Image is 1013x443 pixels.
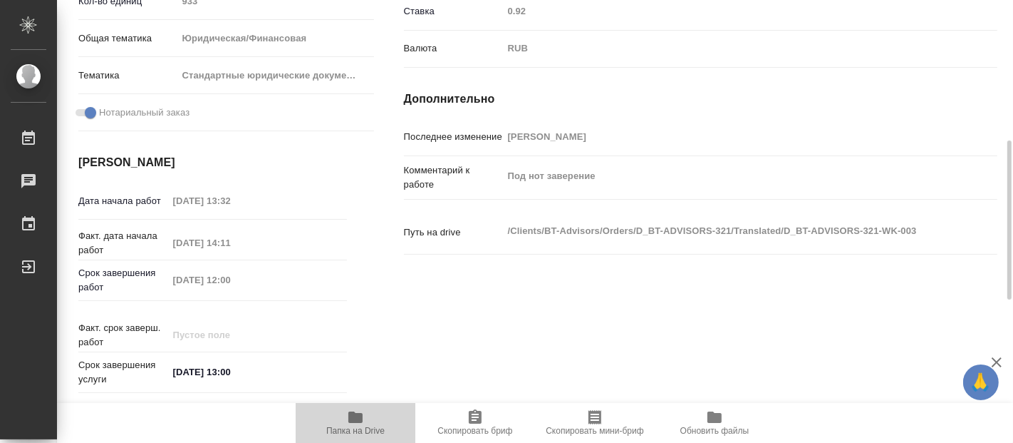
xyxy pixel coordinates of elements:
[177,63,374,88] div: Стандартные юридические документы, договоры, уставы
[415,403,535,443] button: Скопировать бриф
[404,163,503,192] p: Комментарий к работе
[404,41,503,56] p: Валюта
[655,403,774,443] button: Обновить файлы
[680,426,749,436] span: Обновить файлы
[78,266,168,295] p: Срок завершения работ
[969,367,993,397] span: 🙏
[177,26,374,51] div: Юридическая/Финансовая
[78,358,168,387] p: Срок завершения услуги
[535,403,655,443] button: Скопировать мини-бриф
[503,36,948,61] div: RUB
[168,270,293,290] input: Пустое поле
[546,426,643,436] span: Скопировать мини-бриф
[168,190,293,211] input: Пустое поле
[503,219,948,243] textarea: /Clients/BT-Advisors/Orders/D_BT-ADVISORS-321/Translated/D_BT-ADVISORS-321-WK-003
[503,1,948,21] input: Пустое поле
[404,130,503,144] p: Последнее изменение
[78,68,177,83] p: Тематика
[503,126,948,147] input: Пустое поле
[503,164,948,188] textarea: Под нот заверение
[168,362,293,382] input: ✎ Введи что-нибудь
[404,225,503,240] p: Путь на drive
[404,4,503,19] p: Ставка
[437,426,512,436] span: Скопировать бриф
[78,194,168,208] p: Дата начала работ
[99,106,189,120] span: Нотариальный заказ
[404,91,997,108] h4: Дополнительно
[296,403,415,443] button: Папка на Drive
[78,31,177,46] p: Общая тематика
[78,321,168,350] p: Факт. срок заверш. работ
[78,154,347,171] h4: [PERSON_NAME]
[963,365,999,400] button: 🙏
[326,426,385,436] span: Папка на Drive
[168,233,293,253] input: Пустое поле
[78,229,168,258] p: Факт. дата начала работ
[168,325,293,345] input: Пустое поле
